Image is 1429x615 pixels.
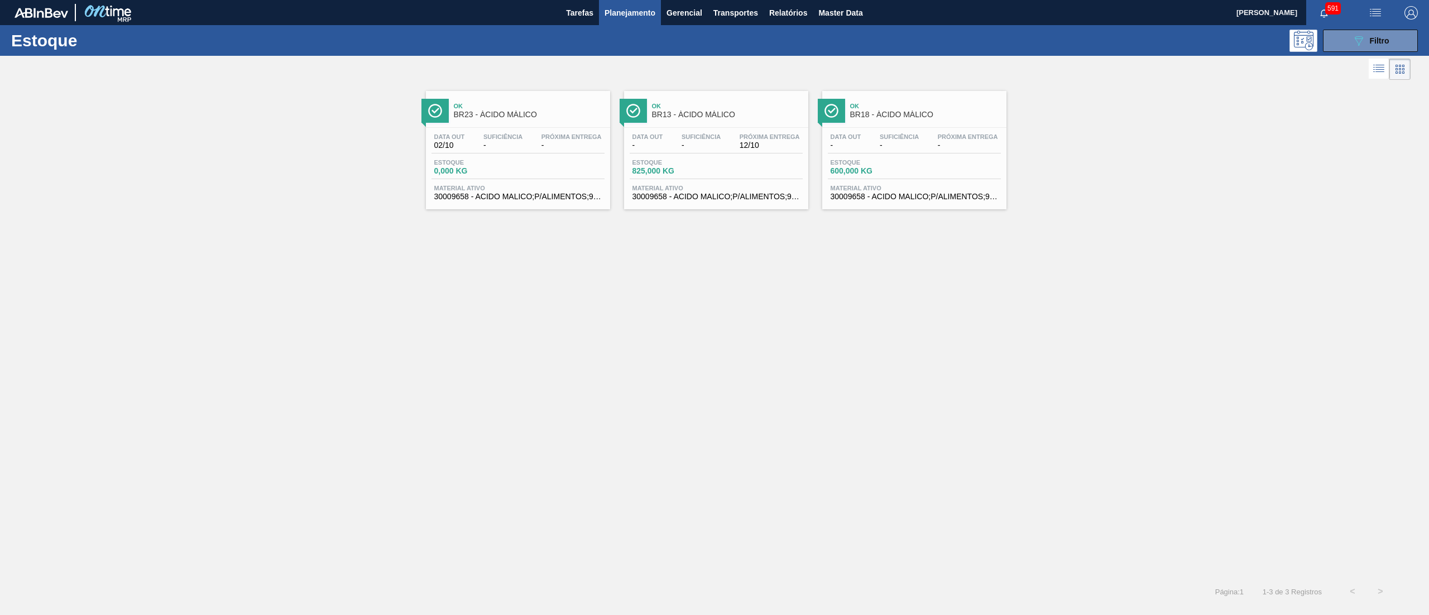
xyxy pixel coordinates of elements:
span: Transportes [713,6,758,20]
span: - [880,141,919,150]
div: Visão em Lista [1369,59,1389,80]
span: 825,000 KG [632,167,711,175]
span: Planejamento [605,6,655,20]
span: Estoque [632,159,711,166]
a: ÍconeOkBR13 - ÁCIDO MÁLICOData out-Suficiência-Próxima Entrega12/10Estoque825,000 KGMaterial ativ... [616,83,814,209]
span: Data out [434,133,465,140]
button: Notificações [1306,5,1342,21]
span: BR13 - ÁCIDO MÁLICO [652,110,803,119]
span: Master Data [818,6,862,20]
img: Ícone [824,104,838,118]
span: Material ativo [434,185,602,191]
span: Estoque [434,159,512,166]
button: Filtro [1323,30,1418,52]
h1: Estoque [11,34,185,47]
span: - [682,141,721,150]
span: Filtro [1370,36,1389,45]
span: Suficiência [880,133,919,140]
span: Gerencial [666,6,702,20]
span: Material ativo [632,185,800,191]
a: ÍconeOkBR18 - ÁCIDO MÁLICOData out-Suficiência-Próxima Entrega-Estoque600,000 KGMaterial ativo300... [814,83,1012,209]
span: 591 [1325,2,1341,15]
span: - [831,141,861,150]
span: 600,000 KG [831,167,909,175]
img: Logout [1404,6,1418,20]
img: Ícone [626,104,640,118]
span: Data out [831,133,861,140]
span: 30009658 - ACIDO MALICO;P/ALIMENTOS;99-100,5PCT [831,193,998,201]
span: 30009658 - ACIDO MALICO;P/ALIMENTOS;99-100,5PCT [632,193,800,201]
div: Visão em Cards [1389,59,1411,80]
span: 30009658 - ACIDO MALICO;P/ALIMENTOS;99-100,5PCT [434,193,602,201]
span: 12/10 [740,141,800,150]
img: Ícone [428,104,442,118]
span: - [483,141,522,150]
span: BR23 - ÁCIDO MÁLICO [454,110,605,119]
img: TNhmsLtSVTkK8tSr43FrP2fwEKptu5GPRR3wAAAABJRU5ErkJggg== [15,8,68,18]
span: Próxima Entrega [740,133,800,140]
span: Página : 1 [1215,588,1244,596]
span: Material ativo [831,185,998,191]
span: Suficiência [682,133,721,140]
span: Ok [454,103,605,109]
span: Próxima Entrega [938,133,998,140]
button: < [1339,578,1366,606]
span: Tarefas [566,6,593,20]
a: ÍconeOkBR23 - ÁCIDO MÁLICOData out02/10Suficiência-Próxima Entrega-Estoque0,000 KGMaterial ativo3... [418,83,616,209]
span: 02/10 [434,141,465,150]
span: Estoque [831,159,909,166]
span: BR18 - ÁCIDO MÁLICO [850,110,1001,119]
span: Relatórios [769,6,807,20]
span: Ok [652,103,803,109]
span: Suficiência [483,133,522,140]
span: Ok [850,103,1001,109]
span: - [541,141,602,150]
span: 0,000 KG [434,167,512,175]
span: Data out [632,133,663,140]
button: > [1366,578,1394,606]
div: Pogramando: nenhum usuário selecionado [1289,30,1317,52]
span: - [938,141,998,150]
img: userActions [1369,6,1382,20]
span: - [632,141,663,150]
span: 1 - 3 de 3 Registros [1260,588,1322,596]
span: Próxima Entrega [541,133,602,140]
